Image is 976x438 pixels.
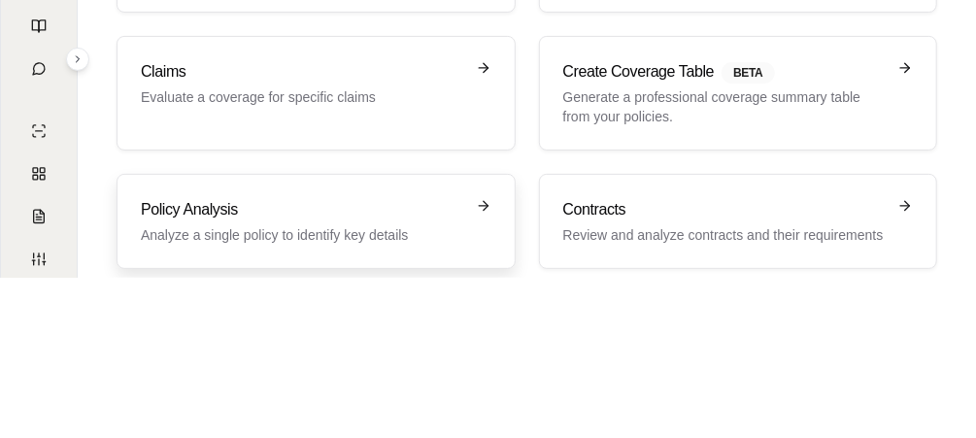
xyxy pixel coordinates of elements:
h3: Policy Analysis [141,198,464,221]
p: Review and analyze contracts and their requirements [563,225,887,245]
a: Policy AnalysisAnalyze a single policy to identify key details [117,174,516,269]
a: Chat [13,50,65,88]
p: Evaluate a coverage for specific claims [141,87,464,107]
a: Claim Coverage [13,197,65,236]
a: Custom Report [13,240,65,279]
a: Single Policy [13,112,65,151]
span: BETA [722,62,774,84]
a: Prompt Library [13,7,65,46]
p: Analyze a single policy to identify key details [141,225,464,245]
h3: Claims [141,60,464,84]
p: Generate a professional coverage summary table from your policies. [563,87,887,126]
h3: Contracts [563,198,887,221]
a: Create Coverage TableBETAGenerate a professional coverage summary table from your policies. [539,36,938,151]
a: Policy Comparisons [13,154,65,193]
h3: Create Coverage Table [563,60,887,84]
button: Expand sidebar [66,48,89,71]
a: ClaimsEvaluate a coverage for specific claims [117,36,516,151]
a: ContractsReview and analyze contracts and their requirements [539,174,938,269]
